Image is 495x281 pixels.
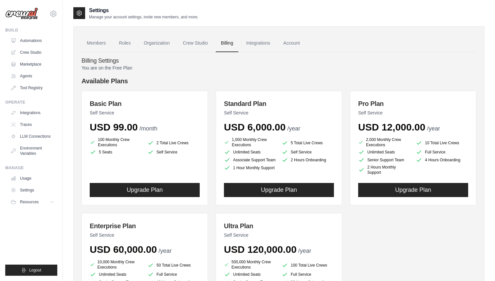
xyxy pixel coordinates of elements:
[158,248,172,254] span: /year
[224,271,276,278] li: Unlimited Seats
[5,100,57,105] div: Operate
[358,137,411,148] li: 2,000 Monthly Crew Executions
[282,271,334,278] li: Full Service
[147,271,200,278] li: Full Service
[90,183,200,197] button: Upgrade Plan
[358,165,411,175] li: 2 Hours Monthly Support
[147,149,200,155] li: Self Service
[358,183,468,197] button: Upgrade Plan
[5,265,57,276] button: Logout
[90,221,200,231] h3: Enterprise Plan
[282,157,334,163] li: 2 Hours Onboarding
[358,149,411,155] li: Unlimited Seats
[90,259,142,270] li: 10,000 Monthly Crew Executions
[5,165,57,171] div: Manage
[298,248,311,254] span: /year
[224,157,276,163] li: Associate Support Team
[282,261,334,270] li: 100 Total Live Crews
[287,125,300,132] span: /year
[416,157,468,163] li: 4 Hours Onboarding
[427,125,440,132] span: /year
[89,7,198,14] h2: Settings
[8,143,57,159] a: Environment Variables
[224,232,334,238] p: Self Service
[416,149,468,155] li: Full Service
[147,261,200,270] li: 50 Total Live Crews
[282,138,334,148] li: 5 Total Live Crews
[224,149,276,155] li: Unlimited Seats
[8,185,57,195] a: Settings
[8,197,57,207] button: Resources
[241,34,275,52] a: Integrations
[224,122,285,132] span: USD 6,000.00
[82,65,476,71] p: You are on the Free Plan
[278,34,305,52] a: Account
[224,244,297,255] span: USD 120,000.00
[90,110,200,116] p: Self Service
[8,83,57,93] a: Tool Registry
[224,259,276,270] li: 500,000 Monthly Crew Executions
[82,57,476,65] h4: Billing Settings
[216,34,238,52] a: Billing
[8,119,57,130] a: Traces
[90,137,142,148] li: 100 Monthly Crew Executions
[224,165,276,171] li: 1 Hour Monthly Support
[416,138,468,148] li: 10 Total Live Crews
[178,34,213,52] a: Crew Studio
[358,99,468,108] h3: Pro Plan
[138,34,175,52] a: Organization
[224,110,334,116] p: Self Service
[224,137,276,148] li: 1,000 Monthly Crew Executions
[8,47,57,58] a: Crew Studio
[8,35,57,46] a: Automations
[5,8,38,20] img: Logo
[8,173,57,184] a: Usage
[358,110,468,116] p: Self Service
[90,244,157,255] span: USD 60,000.00
[147,138,200,148] li: 2 Total Live Crews
[20,199,39,205] span: Resources
[224,221,334,231] h3: Ultra Plan
[90,99,200,108] h3: Basic Plan
[90,122,138,132] span: USD 99.00
[8,131,57,142] a: LLM Connections
[224,183,334,197] button: Upgrade Plan
[90,271,142,278] li: Unlimited Seats
[89,14,198,20] p: Manage your account settings, invite new members, and more.
[8,59,57,70] a: Marketplace
[90,149,142,155] li: 5 Seats
[82,34,111,52] a: Members
[358,122,425,132] span: USD 12,000.00
[5,28,57,33] div: Build
[358,157,411,163] li: Senior Support Team
[29,268,41,273] span: Logout
[114,34,136,52] a: Roles
[8,108,57,118] a: Integrations
[8,71,57,81] a: Agents
[224,99,334,108] h3: Standard Plan
[82,76,476,86] h4: Available Plans
[90,232,200,238] p: Self Service
[139,125,157,132] span: /month
[282,149,334,155] li: Self Service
